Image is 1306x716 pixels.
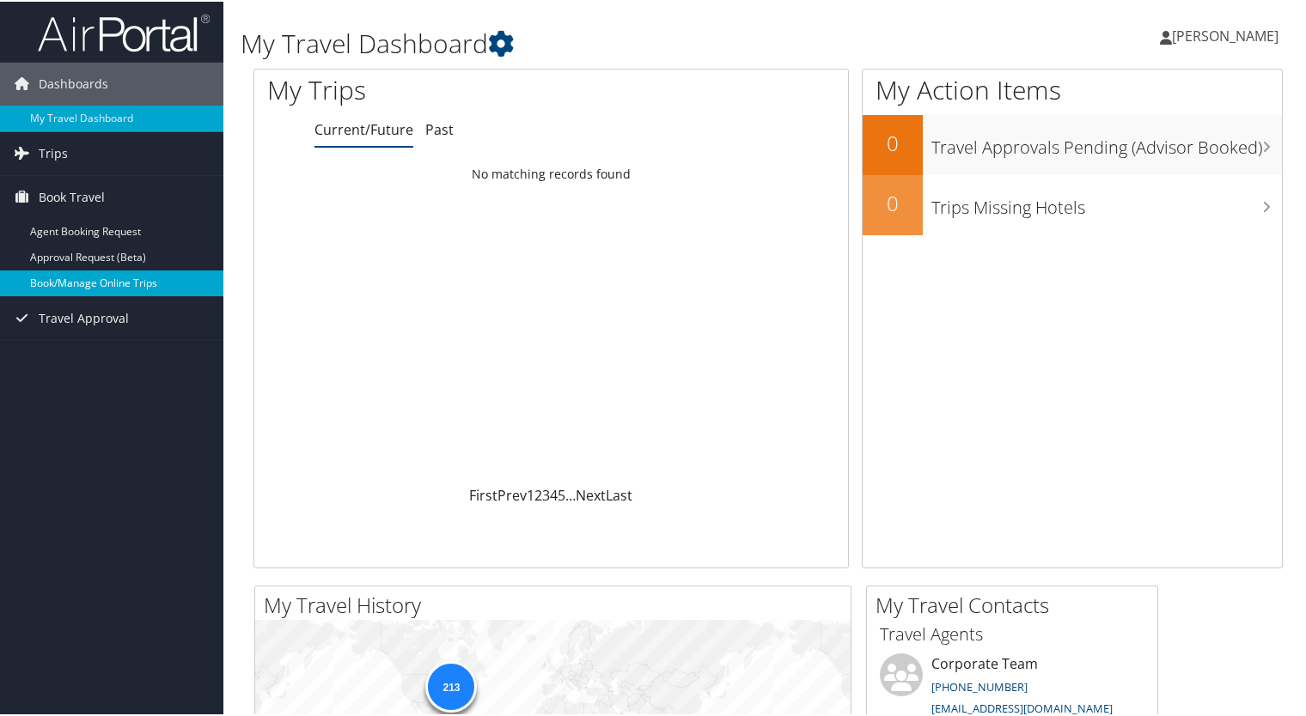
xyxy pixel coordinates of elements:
img: airportal-logo.png [38,11,210,52]
h3: Trips Missing Hotels [931,185,1282,218]
a: Past [425,118,454,137]
a: 0Trips Missing Hotels [863,173,1282,234]
a: Current/Future [314,118,413,137]
a: Next [576,484,606,503]
h2: My Travel Contacts [876,589,1157,618]
a: 4 [550,484,558,503]
a: [EMAIL_ADDRESS][DOMAIN_NAME] [931,699,1113,714]
span: Travel Approval [39,295,129,338]
span: … [565,484,576,503]
a: 0Travel Approvals Pending (Advisor Booked) [863,113,1282,173]
div: 213 [425,658,477,710]
h2: 0 [863,127,923,156]
h1: My Trips [267,70,588,106]
a: Last [606,484,632,503]
span: Dashboards [39,61,108,104]
a: 5 [558,484,565,503]
h3: Travel Approvals Pending (Advisor Booked) [931,125,1282,158]
a: First [469,484,497,503]
h2: My Travel History [264,589,851,618]
a: 1 [527,484,534,503]
span: Trips [39,130,68,173]
h1: My Action Items [863,70,1282,106]
span: [PERSON_NAME] [1172,25,1279,44]
h3: Travel Agents [880,621,1144,645]
span: Book Travel [39,174,105,217]
a: [PERSON_NAME] [1160,9,1296,60]
h2: 0 [863,187,923,216]
a: 2 [534,484,542,503]
a: Prev [497,484,527,503]
a: [PHONE_NUMBER] [931,677,1028,693]
h1: My Travel Dashboard [241,24,944,60]
a: 3 [542,484,550,503]
td: No matching records found [254,157,848,188]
